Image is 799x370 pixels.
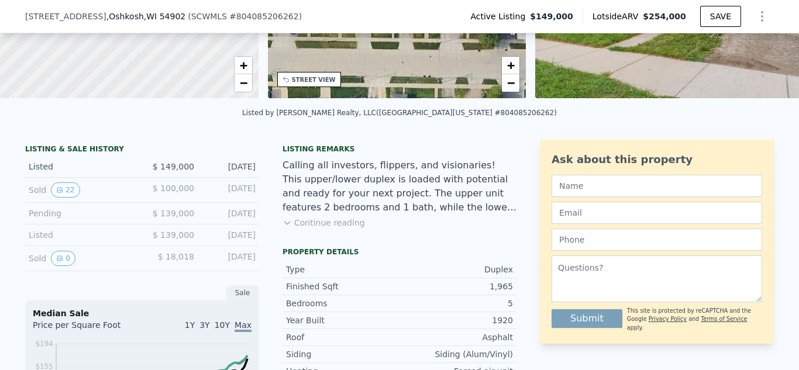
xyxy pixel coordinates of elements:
div: Calling all investors, flippers, and visionaries! This upper/lower duplex is loaded with potentia... [283,158,516,215]
a: Zoom out [502,74,519,92]
span: 10Y [215,320,230,330]
div: LISTING & SALE HISTORY [25,144,259,156]
div: [DATE] [204,251,256,266]
div: [DATE] [204,182,256,198]
button: Show Options [750,5,774,28]
div: [DATE] [204,161,256,172]
div: Pending [29,208,133,219]
span: − [507,75,515,90]
div: Type [286,264,399,275]
div: Listed by [PERSON_NAME] Realty, LLC ([GEOGRAPHIC_DATA][US_STATE] #804085206262) [242,109,557,117]
span: [STREET_ADDRESS] [25,11,106,22]
div: Asphalt [399,331,513,343]
button: Submit [552,309,622,328]
tspan: $194 [35,340,53,348]
input: Name [552,175,762,197]
div: Listing remarks [283,144,516,154]
div: Roof [286,331,399,343]
div: 1,965 [399,281,513,292]
span: SCWMLS [191,12,227,21]
div: [DATE] [204,229,256,241]
span: $ 139,000 [153,230,194,240]
div: 5 [399,298,513,309]
div: This site is protected by reCAPTCHA and the Google and apply. [627,307,762,332]
span: Max [235,320,252,332]
div: 1920 [399,314,513,326]
div: Sold [29,182,133,198]
div: Sale [226,285,259,300]
span: , Oshkosh [106,11,185,22]
span: + [239,58,247,72]
button: View historical data [51,182,80,198]
div: Ask about this property [552,151,762,168]
div: Listed [29,229,133,241]
span: , WI 54902 [144,12,185,21]
div: [DATE] [204,208,256,219]
div: Price per Square Foot [33,319,142,338]
div: Property details [283,247,516,257]
span: # 804085206262 [229,12,299,21]
div: Year Built [286,314,399,326]
a: Zoom in [235,57,252,74]
button: Continue reading [283,217,365,229]
a: Zoom out [235,74,252,92]
div: Duplex [399,264,513,275]
span: 3Y [199,320,209,330]
a: Zoom in [502,57,519,74]
button: SAVE [700,6,741,27]
div: Siding [286,348,399,360]
span: $ 149,000 [153,162,194,171]
button: View historical data [51,251,75,266]
span: Lotside ARV [593,11,643,22]
div: Siding (Alum/Vinyl) [399,348,513,360]
div: ( ) [188,11,302,22]
span: $ 100,000 [153,184,194,193]
input: Email [552,202,762,224]
span: Active Listing [470,11,530,22]
div: Sold [29,251,133,266]
div: Median Sale [33,307,252,319]
div: Listed [29,161,133,172]
div: STREET VIEW [292,75,336,84]
a: Terms of Service [701,316,747,322]
div: Finished Sqft [286,281,399,292]
span: + [507,58,515,72]
div: Bedrooms [286,298,399,309]
span: $ 18,018 [158,252,194,261]
a: Privacy Policy [649,316,687,322]
span: − [239,75,247,90]
span: 1Y [185,320,195,330]
span: $149,000 [530,11,573,22]
span: $ 139,000 [153,209,194,218]
input: Phone [552,229,762,251]
span: $254,000 [643,12,686,21]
